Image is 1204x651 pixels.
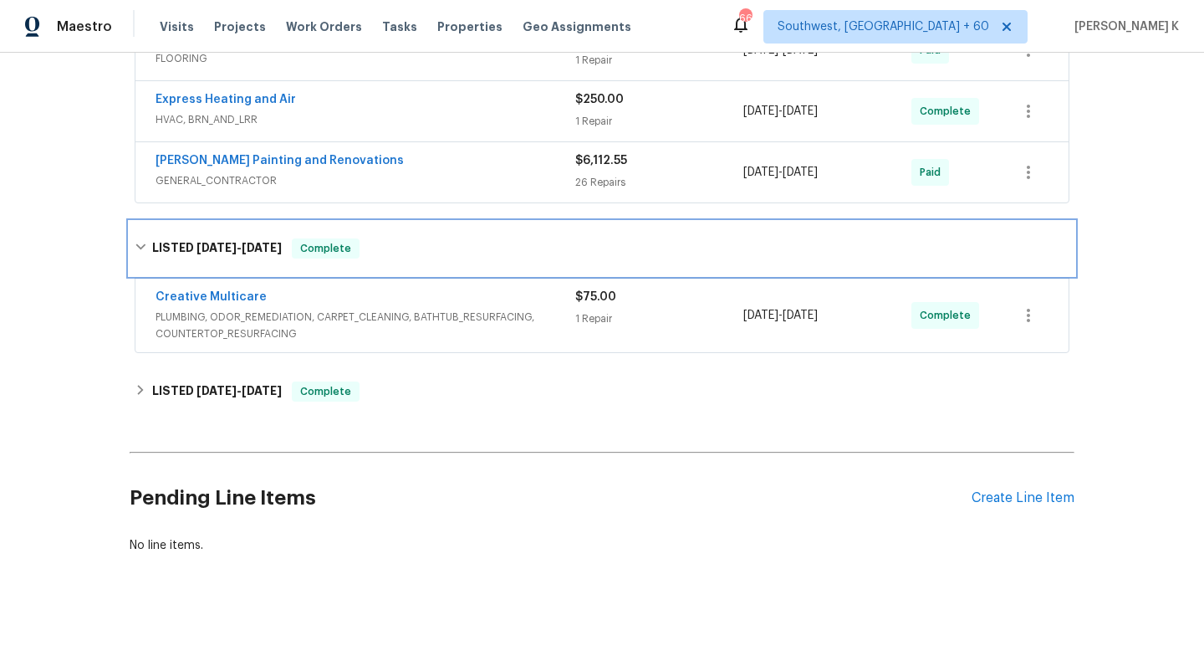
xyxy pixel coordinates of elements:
a: [PERSON_NAME] Painting and Renovations [156,155,404,167]
span: PLUMBING, ODOR_REMEDIATION, CARPET_CLEANING, BATHTUB_RESURFACING, COUNTERTOP_RESURFACING [156,309,575,342]
span: FLOORING [156,50,575,67]
div: 1 Repair [575,113,743,130]
div: No line items. [130,537,1074,554]
h6: LISTED [152,238,282,259]
div: LISTED [DATE]-[DATE]Complete [130,222,1074,275]
span: Complete [920,307,977,324]
span: HVAC, BRN_AND_LRR [156,111,575,128]
span: Paid [920,164,947,181]
span: [DATE] [242,242,282,254]
span: [DATE] [783,105,818,117]
span: $250.00 [575,94,624,105]
span: [DATE] [743,310,778,321]
span: [DATE] [196,242,237,254]
span: Complete [920,103,977,120]
span: Work Orders [286,18,362,35]
span: - [196,385,282,397]
div: 669 [739,10,751,27]
span: [DATE] [783,167,818,178]
span: Complete [293,240,358,257]
span: - [196,242,282,254]
div: LISTED [DATE]-[DATE]Complete [130,372,1074,412]
a: Creative Multicare [156,291,267,303]
span: - [743,307,818,324]
span: - [743,103,818,120]
span: - [743,164,818,181]
h6: LISTED [152,382,282,402]
span: [DATE] [743,105,778,117]
span: [PERSON_NAME] K [1068,18,1179,35]
span: Properties [437,18,503,35]
span: $75.00 [575,291,616,303]
span: [DATE] [242,385,282,397]
span: Southwest, [GEOGRAPHIC_DATA] + 60 [778,18,989,35]
span: Complete [293,383,358,400]
span: Maestro [57,18,112,35]
span: [DATE] [196,385,237,397]
span: [DATE] [743,167,778,178]
span: Tasks [382,21,417,33]
div: 26 Repairs [575,174,743,191]
span: $6,112.55 [575,155,627,167]
span: Visits [160,18,194,35]
div: 1 Repair [575,310,743,327]
h2: Pending Line Items [130,459,972,537]
div: Create Line Item [972,490,1074,506]
span: GENERAL_CONTRACTOR [156,172,575,189]
span: Projects [214,18,266,35]
span: [DATE] [783,310,818,321]
div: 1 Repair [575,52,743,69]
a: Express Heating and Air [156,94,296,105]
span: Geo Assignments [523,18,631,35]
